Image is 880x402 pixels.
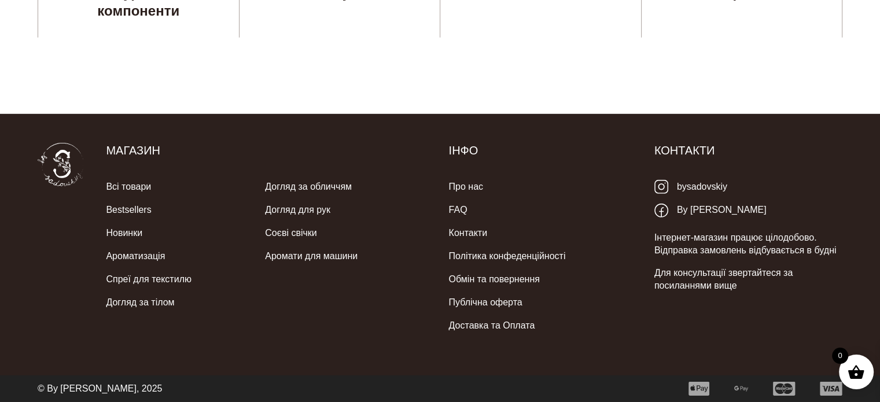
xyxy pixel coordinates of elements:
a: Догляд для рук [265,198,330,222]
a: Bestsellers [106,198,151,222]
p: © By [PERSON_NAME], 2025 [38,382,162,395]
a: Політика конфеденційності [448,245,565,268]
p: Для консультації звертайтеся за посиланнями вище [654,267,842,293]
a: Новинки [106,222,142,245]
a: FAQ [448,198,467,222]
a: Соєві свічки [265,222,316,245]
h5: Контакти [654,143,842,158]
a: Догляд за обличчям [265,175,352,198]
a: Про нас [448,175,483,198]
a: Спреї для текстилю [106,268,192,291]
a: Аромати для машини [265,245,358,268]
span: 0 [832,348,848,364]
a: Ароматизація [106,245,165,268]
a: Доставка та Оплата [448,314,535,337]
h5: Інфо [448,143,636,158]
a: Догляд за тілом [106,291,174,314]
p: Інтернет-магазин працює цілодобово. Відправка замовлень відбувається в будні [654,231,842,257]
a: Контакти [448,222,487,245]
a: Всі товари [106,175,151,198]
a: By [PERSON_NAME] [654,198,767,222]
a: bysadovskiy [654,175,727,199]
a: Публічна оферта [448,291,522,314]
a: Обмін та повернення [448,268,539,291]
h5: Магазин [106,143,431,158]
